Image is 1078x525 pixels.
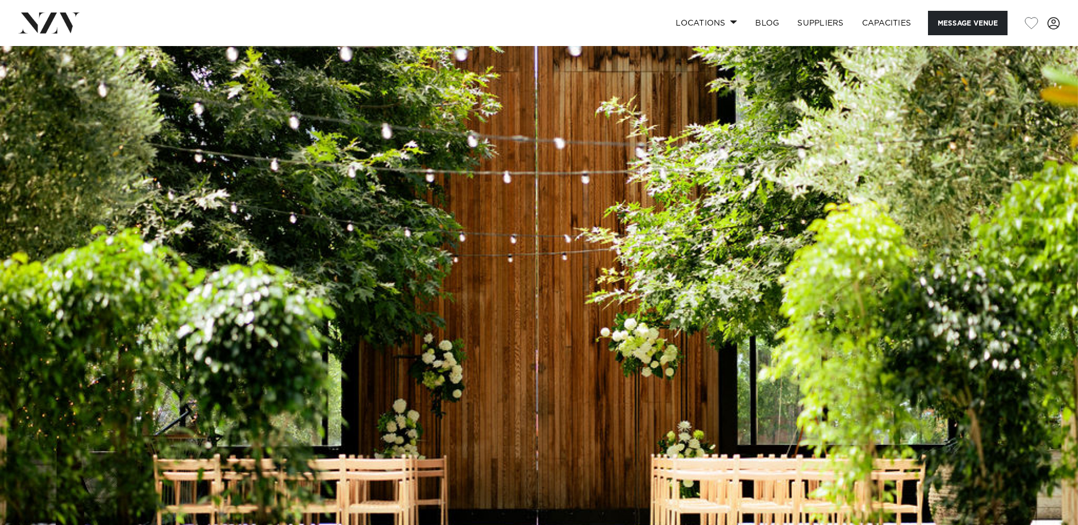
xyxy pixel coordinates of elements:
a: Capacities [853,11,921,35]
button: Message Venue [928,11,1008,35]
a: Locations [667,11,746,35]
a: BLOG [746,11,788,35]
a: SUPPLIERS [788,11,852,35]
img: nzv-logo.png [18,13,80,33]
